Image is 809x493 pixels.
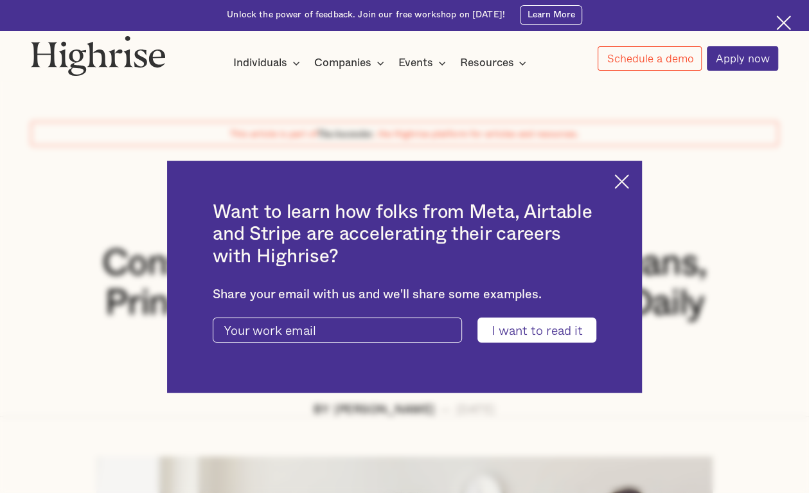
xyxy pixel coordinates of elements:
img: Highrise logo [31,35,166,76]
a: Apply now [707,46,778,71]
input: I want to read it [477,318,596,343]
a: Schedule a demo [598,46,702,71]
div: Individuals [233,55,287,71]
div: Individuals [233,55,304,71]
div: Events [398,55,433,71]
h2: Want to learn how folks from Meta, Airtable and Stripe are accelerating their careers with Highrise? [213,201,596,267]
img: Cross icon [614,174,629,189]
div: Share your email with us and we'll share some examples. [213,287,596,302]
div: Events [398,55,450,71]
a: Learn More [520,5,582,24]
div: Resources [459,55,513,71]
div: Companies [314,55,371,71]
div: Unlock the power of feedback. Join our free workshop on [DATE]! [227,9,505,21]
img: Cross icon [776,15,791,30]
div: Resources [459,55,530,71]
input: Your work email [213,318,461,343]
form: current-ascender-blog-article-modal-form [213,318,596,343]
div: Companies [314,55,388,71]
